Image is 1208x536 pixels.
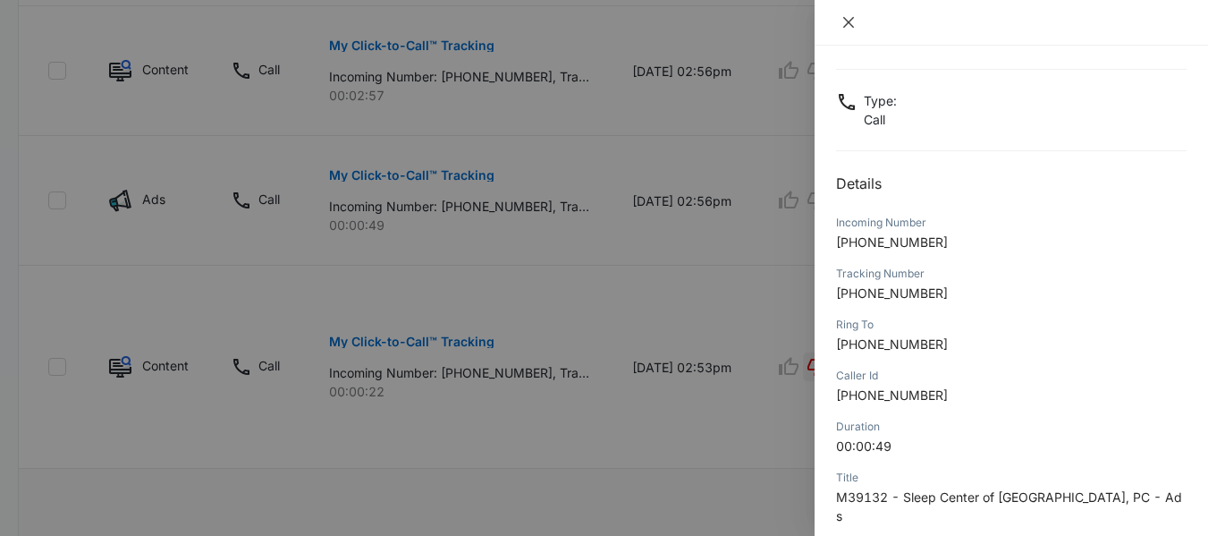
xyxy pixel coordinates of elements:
[836,215,1187,231] div: Incoming Number
[864,110,897,129] p: Call
[836,419,1187,435] div: Duration
[836,489,1182,523] span: M39132 - Sleep Center of [GEOGRAPHIC_DATA], PC - Ads
[836,438,891,454] span: 00:00:49
[841,15,856,30] span: close
[836,317,1187,333] div: Ring To
[836,336,948,352] span: [PHONE_NUMBER]
[836,387,948,403] span: [PHONE_NUMBER]
[864,91,897,110] p: Type :
[836,470,1187,486] div: Title
[836,14,861,30] button: Close
[836,234,948,250] span: [PHONE_NUMBER]
[836,368,1187,384] div: Caller Id
[836,285,948,301] span: [PHONE_NUMBER]
[836,266,1187,282] div: Tracking Number
[836,173,1187,194] h2: Details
